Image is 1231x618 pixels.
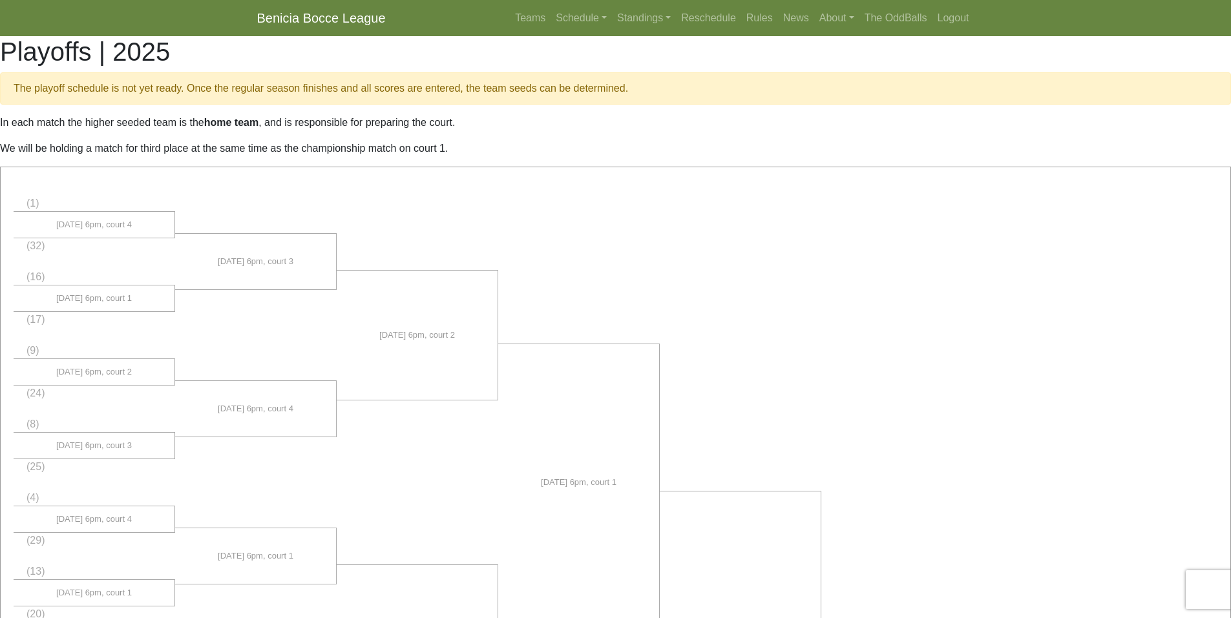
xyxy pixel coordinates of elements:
a: Standings [612,5,676,31]
a: Teams [510,5,551,31]
a: Reschedule [676,5,741,31]
a: News [778,5,814,31]
span: [DATE] 6pm, court 4 [218,402,293,415]
span: [DATE] 6pm, court 3 [56,439,132,452]
span: (24) [26,387,45,398]
a: About [814,5,859,31]
span: [DATE] 6pm, court 1 [56,586,132,599]
span: [DATE] 6pm, court 1 [56,292,132,305]
span: (4) [26,492,39,503]
span: (29) [26,535,45,546]
span: [DATE] 6pm, court 2 [379,329,455,342]
span: [DATE] 6pm, court 1 [218,550,293,562]
span: [DATE] 6pm, court 2 [56,366,132,378]
span: (8) [26,418,39,429]
span: (13) [26,566,45,577]
span: (1) [26,198,39,209]
a: The OddBalls [859,5,932,31]
span: (32) [26,240,45,251]
span: [DATE] 6pm, court 1 [541,476,616,489]
span: (17) [26,314,45,325]
a: Schedule [551,5,612,31]
span: (25) [26,461,45,472]
a: Benicia Bocce League [257,5,386,31]
span: [DATE] 6pm, court 3 [218,255,293,268]
a: Rules [741,5,778,31]
span: [DATE] 6pm, court 4 [56,513,132,526]
a: Logout [932,5,974,31]
strong: home team [204,117,258,128]
span: (9) [26,345,39,356]
span: (16) [26,271,45,282]
span: [DATE] 6pm, court 4 [56,218,132,231]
